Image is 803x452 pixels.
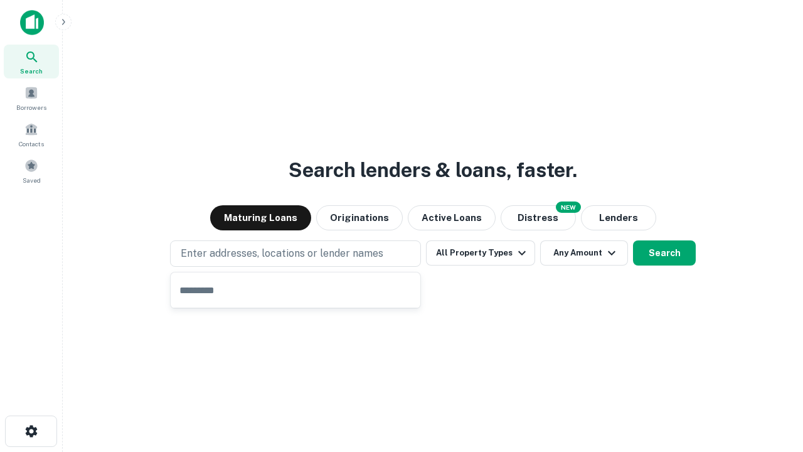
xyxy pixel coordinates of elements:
a: Search [4,45,59,78]
button: All Property Types [426,240,535,266]
button: Active Loans [408,205,496,230]
button: Lenders [581,205,656,230]
a: Borrowers [4,81,59,115]
span: Borrowers [16,102,46,112]
button: Originations [316,205,403,230]
button: Any Amount [540,240,628,266]
span: Saved [23,175,41,185]
h3: Search lenders & loans, faster. [289,155,577,185]
img: capitalize-icon.png [20,10,44,35]
p: Enter addresses, locations or lender names [181,246,383,261]
span: Search [20,66,43,76]
button: Search distressed loans with lien and other non-mortgage details. [501,205,576,230]
button: Maturing Loans [210,205,311,230]
div: NEW [556,202,581,213]
span: Contacts [19,139,44,149]
a: Contacts [4,117,59,151]
a: Saved [4,154,59,188]
iframe: Chat Widget [740,352,803,412]
button: Search [633,240,696,266]
button: Enter addresses, locations or lender names [170,240,421,267]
